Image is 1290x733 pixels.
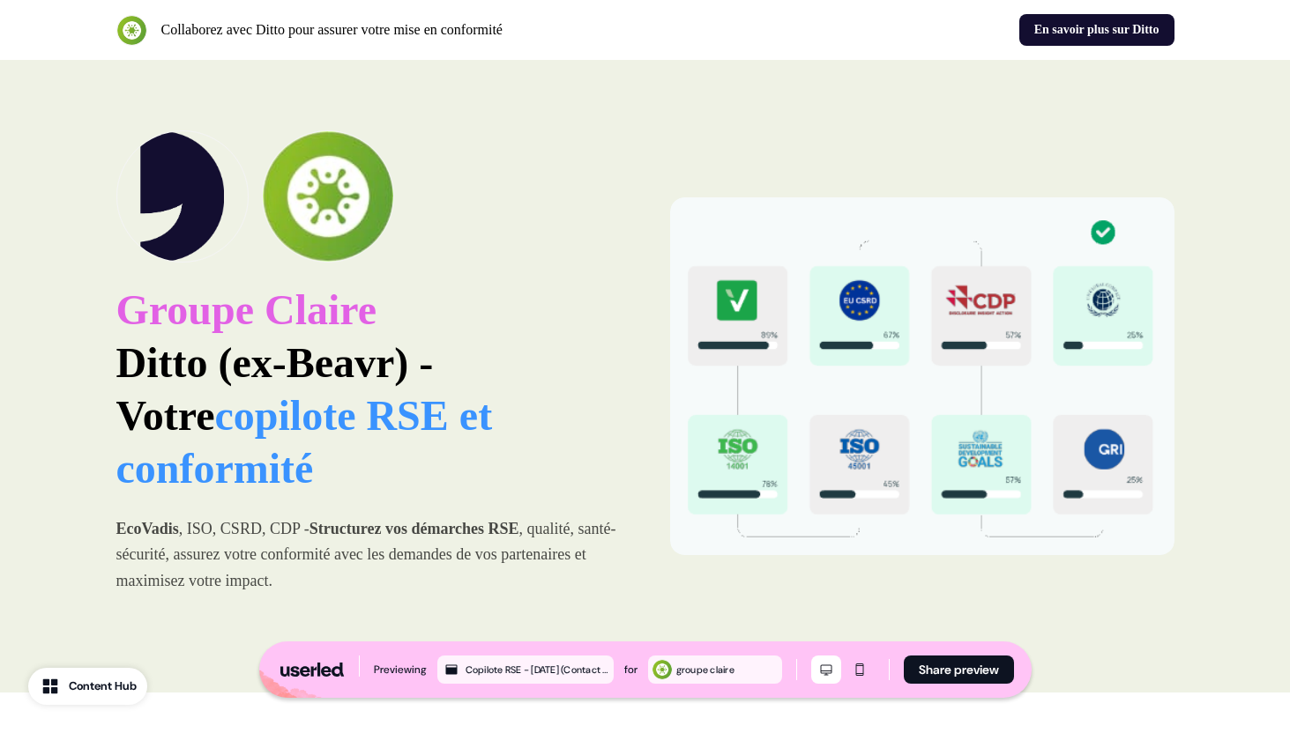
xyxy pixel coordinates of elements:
span: copilote RSE et conformité [116,392,493,492]
p: , ISO, CSRD, CDP - , qualité, santé-sécurité, assurez votre conformité avec les demandes de vos p... [116,516,621,594]
div: for [624,661,638,678]
div: Previewing [374,661,427,678]
button: Share preview [904,655,1014,684]
div: Content Hub [69,677,137,695]
div: Copilote RSE - [DATE] (Contact Level) Copy [466,662,610,677]
strong: Structurez vos démarches RSE [309,520,519,537]
p: Collaborez avec Ditto pour assurer votre mise en conformité [161,19,503,41]
a: En savoir plus sur Ditto [1019,14,1174,46]
span: Groupe Claire [116,286,377,333]
p: Ditto (ex-Beavr) - [116,284,621,495]
button: Mobile mode [845,655,875,684]
div: groupe claire [676,662,779,677]
strong: Votre [116,392,493,492]
button: Desktop mode [811,655,841,684]
button: Content Hub [28,668,147,705]
strong: EcoVadis [116,520,179,537]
